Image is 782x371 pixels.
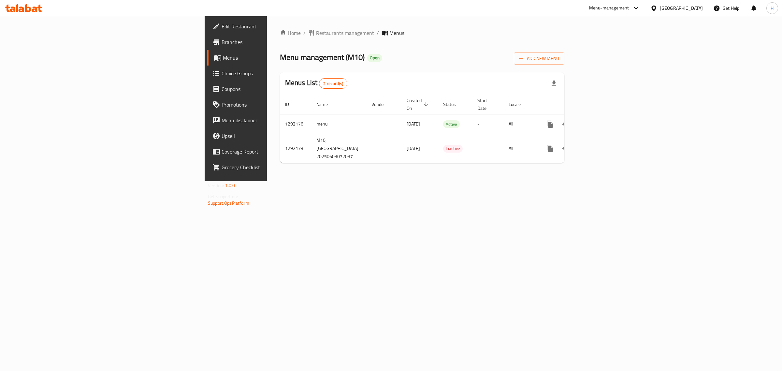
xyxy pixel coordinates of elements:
[660,5,703,12] div: [GEOGRAPHIC_DATA]
[207,128,335,144] a: Upsell
[477,96,496,112] span: Start Date
[558,141,573,156] button: Change Status
[222,85,330,93] span: Coupons
[519,54,559,63] span: Add New Menu
[208,192,238,201] span: Get support on:
[225,181,235,190] span: 1.0.0
[371,100,394,108] span: Vendor
[537,95,610,114] th: Actions
[546,76,562,91] div: Export file
[207,112,335,128] a: Menu disclaimer
[514,52,564,65] button: Add New Menu
[771,5,774,12] span: H
[222,69,330,77] span: Choice Groups
[280,29,564,37] nav: breadcrumb
[407,96,430,112] span: Created On
[207,34,335,50] a: Branches
[222,116,330,124] span: Menu disclaimer
[207,19,335,34] a: Edit Restaurant
[222,148,330,156] span: Coverage Report
[589,4,629,12] div: Menu-management
[472,114,503,134] td: -
[319,78,347,89] div: Total records count
[367,55,382,61] span: Open
[207,97,335,112] a: Promotions
[208,199,249,207] a: Support.OpsPlatform
[319,81,347,87] span: 2 record(s)
[207,144,335,159] a: Coverage Report
[316,29,374,37] span: Restaurants management
[311,134,366,163] td: M10, [GEOGRAPHIC_DATA] 20250603072037
[443,121,460,128] span: Active
[223,54,330,62] span: Menus
[308,29,374,37] a: Restaurants management
[222,38,330,46] span: Branches
[542,141,558,156] button: more
[443,145,463,152] span: Inactive
[285,78,347,89] h2: Menus List
[222,163,330,171] span: Grocery Checklist
[222,22,330,30] span: Edit Restaurant
[222,132,330,140] span: Upsell
[367,54,382,62] div: Open
[285,100,297,108] span: ID
[558,116,573,132] button: Change Status
[316,100,336,108] span: Name
[443,100,464,108] span: Status
[542,116,558,132] button: more
[280,95,610,163] table: enhanced table
[207,81,335,97] a: Coupons
[311,114,366,134] td: menu
[472,134,503,163] td: -
[377,29,379,37] li: /
[280,50,365,65] span: Menu management ( M10 )
[407,120,420,128] span: [DATE]
[503,134,537,163] td: All
[407,144,420,153] span: [DATE]
[207,66,335,81] a: Choice Groups
[503,114,537,134] td: All
[208,181,224,190] span: Version:
[222,101,330,109] span: Promotions
[207,50,335,66] a: Menus
[207,159,335,175] a: Grocery Checklist
[389,29,404,37] span: Menus
[443,120,460,128] div: Active
[509,100,529,108] span: Locale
